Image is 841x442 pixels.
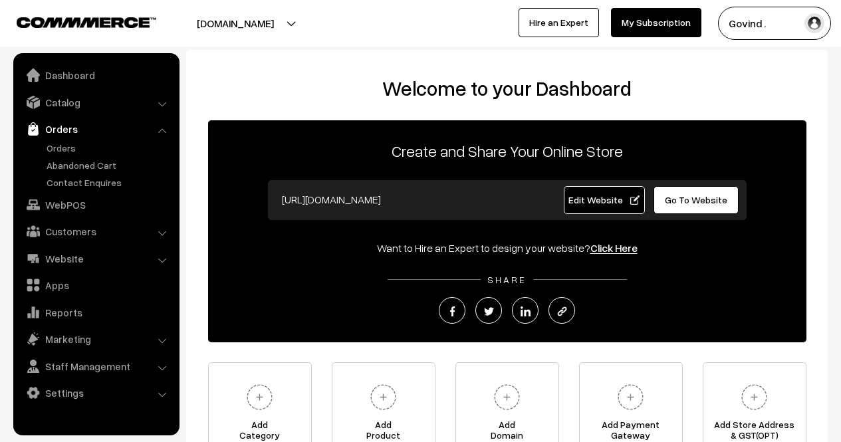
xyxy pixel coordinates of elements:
a: Hire an Expert [519,8,599,37]
a: Website [17,247,175,271]
img: user [804,13,824,33]
img: plus.svg [612,379,649,415]
img: plus.svg [736,379,773,415]
a: Orders [43,141,175,155]
a: WebPOS [17,193,175,217]
a: Orders [17,117,175,141]
button: [DOMAIN_NAME] [150,7,320,40]
a: Click Here [590,241,638,255]
div: Want to Hire an Expert to design your website? [208,240,806,256]
img: plus.svg [365,379,402,415]
h2: Welcome to your Dashboard [199,76,814,100]
button: Govind . [718,7,831,40]
a: Contact Enquires [43,175,175,189]
a: Abandoned Cart [43,158,175,172]
a: Catalog [17,90,175,114]
img: plus.svg [489,379,525,415]
a: Staff Management [17,354,175,378]
a: Apps [17,273,175,297]
span: SHARE [481,274,533,285]
a: Reports [17,300,175,324]
a: Marketing [17,327,175,351]
span: Go To Website [665,194,727,205]
a: Go To Website [654,186,739,214]
a: My Subscription [611,8,701,37]
a: COMMMERCE [17,13,133,29]
img: COMMMERCE [17,17,156,27]
img: plus.svg [241,379,278,415]
a: Settings [17,381,175,405]
a: Edit Website [564,186,645,214]
a: Customers [17,219,175,243]
a: Dashboard [17,63,175,87]
span: Edit Website [568,194,640,205]
p: Create and Share Your Online Store [208,139,806,163]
